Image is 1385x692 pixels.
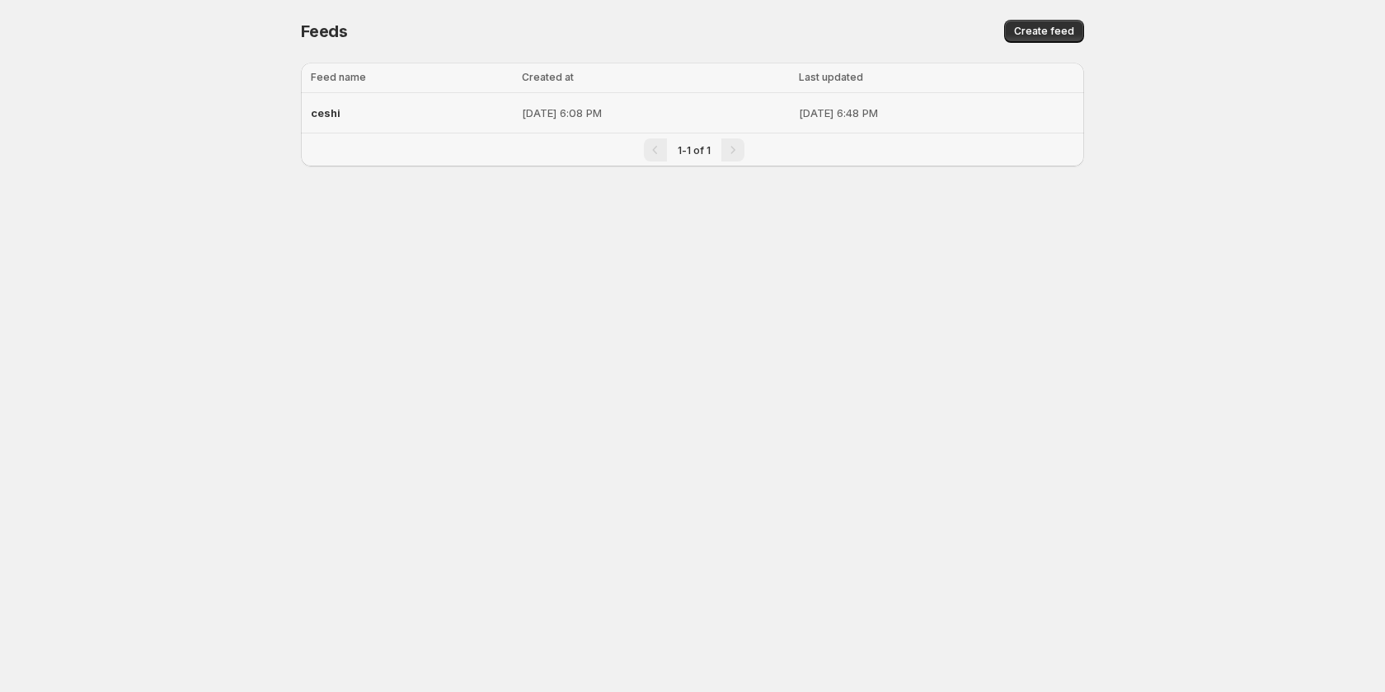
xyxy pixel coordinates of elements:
nav: Pagination [301,133,1084,166]
span: Created at [522,71,574,83]
span: Last updated [799,71,863,83]
span: 1-1 of 1 [678,144,711,157]
p: [DATE] 6:08 PM [522,105,789,121]
span: Feed name [311,71,366,83]
button: Create feed [1004,20,1084,43]
span: ceshi [311,106,340,119]
p: [DATE] 6:48 PM [799,105,1074,121]
span: Feeds [301,21,348,41]
span: Create feed [1014,25,1074,38]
